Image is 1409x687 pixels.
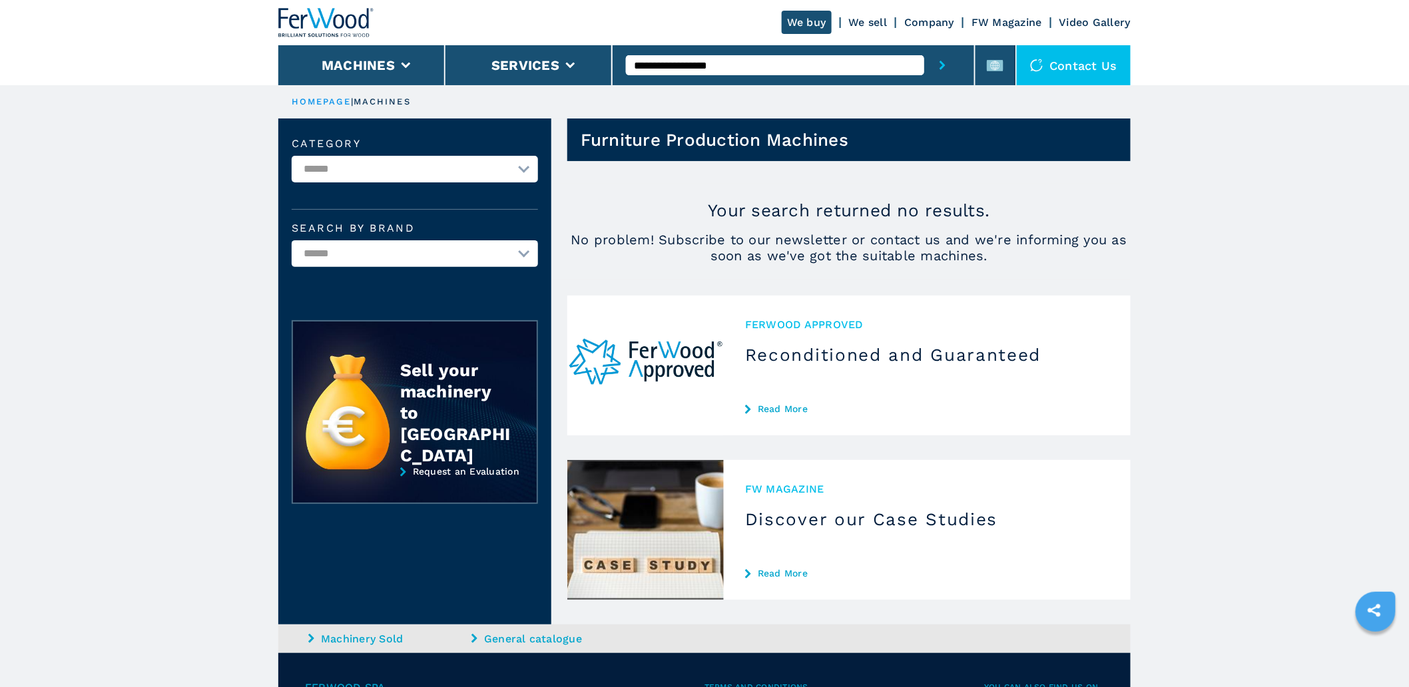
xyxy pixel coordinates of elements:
[351,97,354,107] span: |
[567,460,724,600] img: Discover our Case Studies
[567,232,1131,264] span: No problem! Subscribe to our newsletter or contact us and we're informing you as soon as we've go...
[278,8,374,37] img: Ferwood
[581,129,848,150] h1: Furniture Production Machines
[308,631,468,646] a: Machinery Sold
[292,97,351,107] a: HOMEPAGE
[745,568,1109,578] a: Read More
[1030,59,1043,72] img: Contact us
[292,466,538,514] a: Request an Evaluation
[471,631,631,646] a: General catalogue
[567,200,1131,221] p: Your search returned no results.
[745,317,1109,332] span: Ferwood Approved
[292,223,538,234] label: Search by brand
[849,16,888,29] a: We sell
[292,138,538,149] label: Category
[354,96,411,108] p: machines
[745,403,1109,414] a: Read More
[322,57,395,73] button: Machines
[491,57,559,73] button: Services
[1358,594,1391,627] a: sharethis
[924,45,961,85] button: submit-button
[904,16,954,29] a: Company
[567,296,724,435] img: Reconditioned and Guaranteed
[400,359,511,466] div: Sell your machinery to [GEOGRAPHIC_DATA]
[745,344,1109,365] h3: Reconditioned and Guaranteed
[1352,627,1399,677] iframe: Chat
[1017,45,1131,85] div: Contact us
[782,11,832,34] a: We buy
[1059,16,1131,29] a: Video Gallery
[745,481,1109,497] span: FW MAGAZINE
[745,509,1109,530] h3: Discover our Case Studies
[972,16,1042,29] a: FW Magazine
